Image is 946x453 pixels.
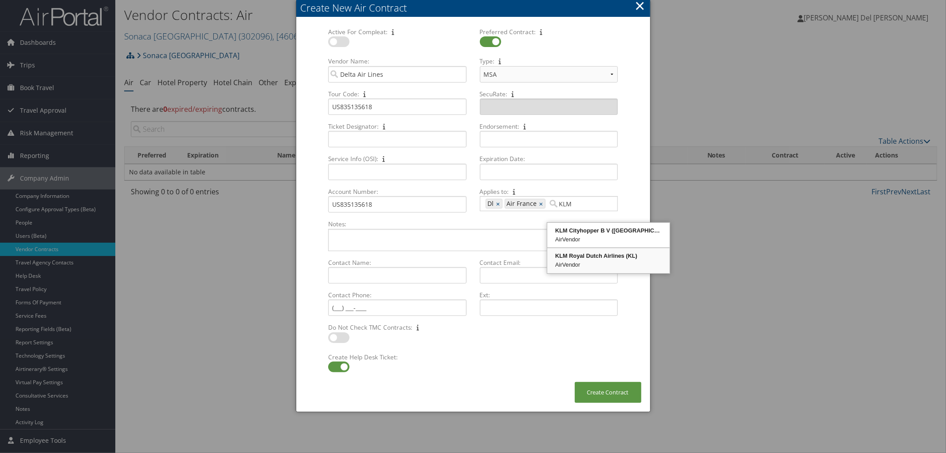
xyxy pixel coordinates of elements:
[325,187,470,196] label: Account Number:
[480,164,618,180] input: Expiration Date:
[476,122,621,131] label: Endorsement:
[325,323,470,332] label: Do Not Check TMC Contracts:
[476,28,621,36] label: Preferred Contract:
[328,66,466,83] input: Vendor Name:
[476,291,621,299] label: Ext:
[325,57,470,66] label: Vendor Name:
[328,98,466,115] input: Tour Code:
[480,66,618,83] select: Type:
[325,258,470,267] label: Contact Name:
[328,267,466,284] input: Contact Name:
[325,154,470,163] label: Service Info (OSI):
[328,299,466,316] input: Contact Phone:
[549,226,668,235] div: KLM Cityhopper B V ([GEOGRAPHIC_DATA])
[496,199,502,208] a: ×
[548,199,611,208] input: Applies to: Dl×Air France×
[549,252,668,260] div: KLM Royal Dutch Airlines (KL)
[476,90,621,98] label: SecuRate:
[328,131,466,147] input: Ticket Designator:
[480,267,618,284] input: Contact Email:
[325,220,621,228] label: Notes:
[480,299,618,316] input: Ext:
[325,122,470,131] label: Ticket Designator:
[549,235,668,244] div: AirVendor
[476,57,621,66] label: Type:
[301,1,650,15] div: Create New Air Contract
[539,199,545,208] a: ×
[325,90,470,98] label: Tour Code:
[549,260,668,269] div: AirVendor
[476,187,621,196] label: Applies to:
[325,353,470,362] label: Create Help Desk Ticket:
[325,291,470,299] label: Contact Phone:
[480,131,618,147] input: Endorsement:
[486,199,494,208] span: Dl
[575,382,641,403] button: Create Contract
[325,28,470,36] label: Active For Compleat:
[476,258,621,267] label: Contact Email:
[476,154,621,163] label: Expiration Date:
[328,164,466,180] input: Service Info (OSI):
[328,229,617,251] textarea: Notes:
[505,199,537,208] span: Air France
[328,196,466,213] input: Account Number:
[480,98,618,115] input: SecuRate:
